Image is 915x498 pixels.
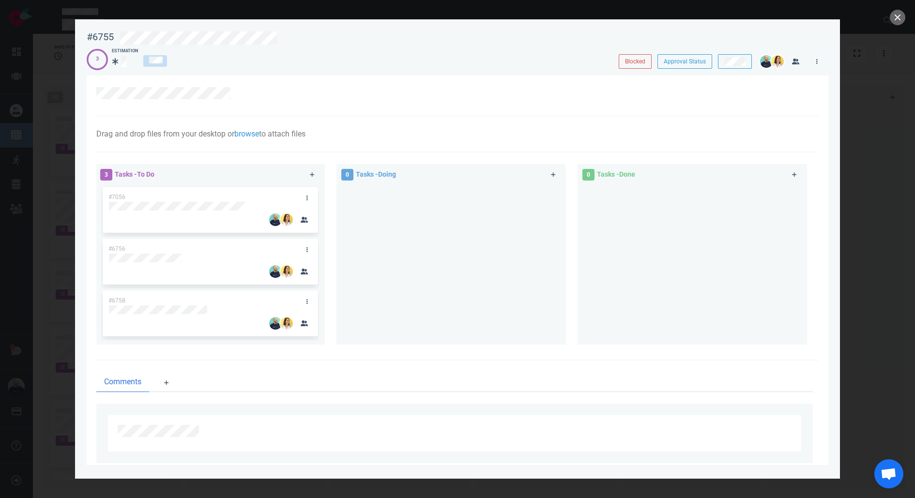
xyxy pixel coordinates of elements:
span: Tasks - To Do [115,170,154,178]
img: 26 [771,55,784,68]
span: Tasks - Doing [356,170,396,178]
button: close [890,10,905,25]
span: to attach files [259,129,305,138]
img: 26 [280,265,293,278]
a: browse [234,129,259,138]
img: 26 [269,213,282,226]
span: #6758 [108,297,125,304]
div: Ouvrir le chat [874,459,903,488]
img: 26 [269,265,282,278]
img: 26 [269,317,282,330]
span: Comments [104,376,141,388]
span: #7056 [108,194,125,200]
div: #6755 [87,31,114,43]
span: 3 [100,169,112,181]
span: Drag and drop files from your desktop or [96,129,234,138]
img: 26 [280,317,293,330]
div: Estimation [112,48,138,55]
span: #6756 [108,245,125,252]
img: 26 [280,213,293,226]
img: 26 [760,55,773,68]
span: 0 [341,169,353,181]
button: Blocked [619,54,652,69]
span: 0 [582,169,595,181]
div: 3 [96,55,99,63]
span: Tasks - Done [597,170,635,178]
button: Approval Status [657,54,712,69]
